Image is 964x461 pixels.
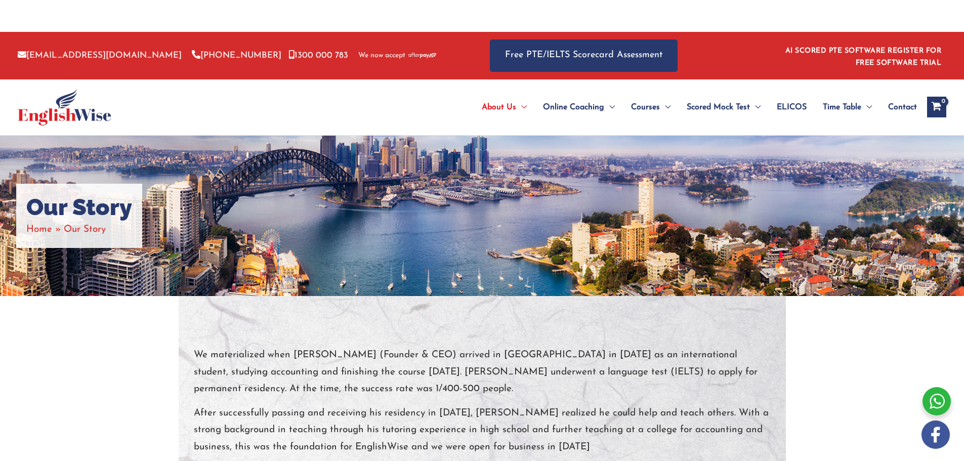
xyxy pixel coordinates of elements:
h1: Our Story [26,194,132,221]
span: Scored Mock Test [687,90,750,125]
img: white-facebook.png [921,421,950,449]
a: [PHONE_NUMBER] [192,51,281,60]
a: Scored Mock TestMenu Toggle [679,90,769,125]
span: About Us [482,90,516,125]
a: ELICOS [769,90,815,125]
img: Afterpay-Logo [408,53,436,58]
a: [EMAIL_ADDRESS][DOMAIN_NAME] [18,51,182,60]
span: ELICOS [777,90,807,125]
a: Home [26,225,52,234]
img: cropped-ew-logo [18,89,111,125]
aside: Header Widget 1 [779,39,946,72]
a: Contact [880,90,917,125]
a: Online CoachingMenu Toggle [535,90,623,125]
a: About UsMenu Toggle [474,90,535,125]
span: Time Table [823,90,861,125]
span: Menu Toggle [750,90,761,125]
a: Time TableMenu Toggle [815,90,880,125]
a: 1300 000 783 [289,51,348,60]
span: Contact [888,90,917,125]
a: AI SCORED PTE SOFTWARE REGISTER FOR FREE SOFTWARE TRIAL [785,47,942,67]
nav: Breadcrumbs [26,221,132,238]
p: After successfully passing and receiving his residency in [DATE], [PERSON_NAME] realized he could... [194,405,771,455]
p: We materialized when [PERSON_NAME] (Founder & CEO) arrived in [GEOGRAPHIC_DATA] in [DATE] as an i... [194,347,771,397]
a: Free PTE/IELTS Scorecard Assessment [490,39,678,71]
span: Menu Toggle [861,90,872,125]
span: Online Coaching [543,90,604,125]
nav: Site Navigation: Main Menu [457,90,917,125]
span: Menu Toggle [516,90,527,125]
span: Menu Toggle [660,90,670,125]
span: We now accept [358,51,405,61]
span: Menu Toggle [604,90,615,125]
span: Courses [631,90,660,125]
a: View Shopping Cart, empty [927,97,946,117]
span: Our Story [64,225,106,234]
a: CoursesMenu Toggle [623,90,679,125]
